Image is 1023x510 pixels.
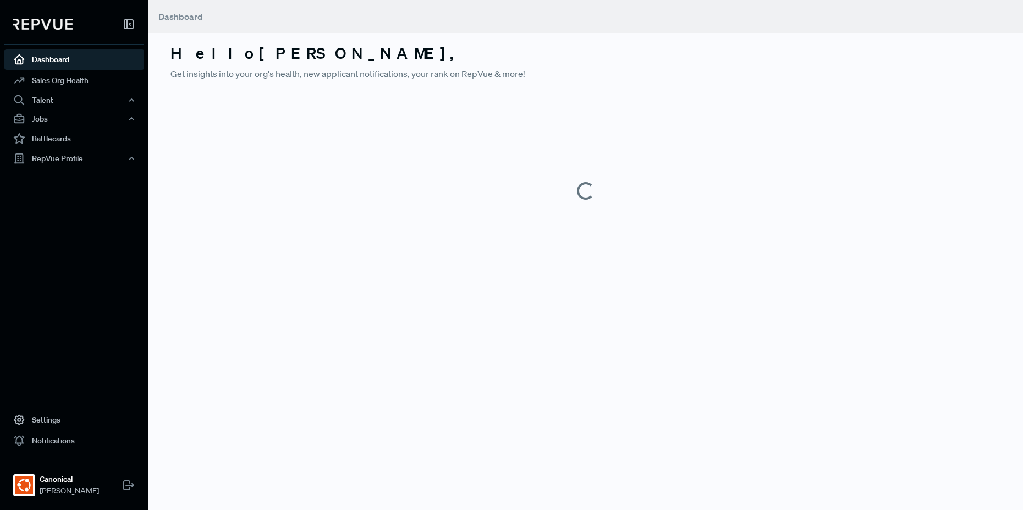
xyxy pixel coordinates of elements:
img: RepVue [13,19,73,30]
a: Sales Org Health [4,70,144,91]
span: Dashboard [158,11,203,22]
span: [PERSON_NAME] [40,485,99,497]
h3: Hello [PERSON_NAME] , [170,44,1001,63]
a: CanonicalCanonical[PERSON_NAME] [4,460,144,501]
button: RepVue Profile [4,149,144,168]
a: Settings [4,409,144,430]
a: Battlecards [4,128,144,149]
a: Notifications [4,430,144,451]
p: Get insights into your org's health, new applicant notifications, your rank on RepVue & more! [170,67,1001,80]
img: Canonical [15,476,33,494]
button: Jobs [4,109,144,128]
strong: Canonical [40,474,99,485]
a: Dashboard [4,49,144,70]
button: Talent [4,91,144,109]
